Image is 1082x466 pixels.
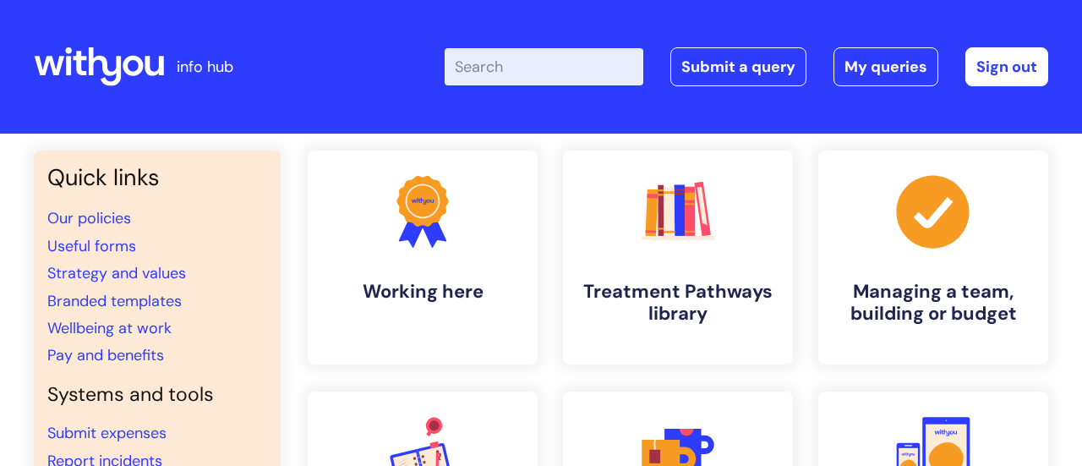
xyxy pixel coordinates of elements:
h4: Working here [321,281,524,303]
a: Wellbeing at work [47,318,172,338]
a: Strategy and values [47,263,186,283]
p: info hub [177,53,233,80]
a: Managing a team, building or budget [818,151,1048,365]
a: Submit expenses [47,423,167,443]
div: | - [445,47,1048,86]
a: Treatment Pathways library [563,151,793,365]
h4: Systems and tools [47,383,267,407]
a: My queries [833,47,938,86]
input: Search [445,48,643,85]
a: Pay and benefits [47,345,164,365]
a: Working here [308,151,538,365]
a: Sign out [965,47,1048,86]
h4: Managing a team, building or budget [832,281,1035,326]
h4: Treatment Pathways library [577,281,779,326]
a: Useful forms [47,236,136,256]
a: Submit a query [670,47,806,86]
a: Our policies [47,208,131,228]
a: Branded templates [47,291,182,311]
h3: Quick links [47,164,267,191]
